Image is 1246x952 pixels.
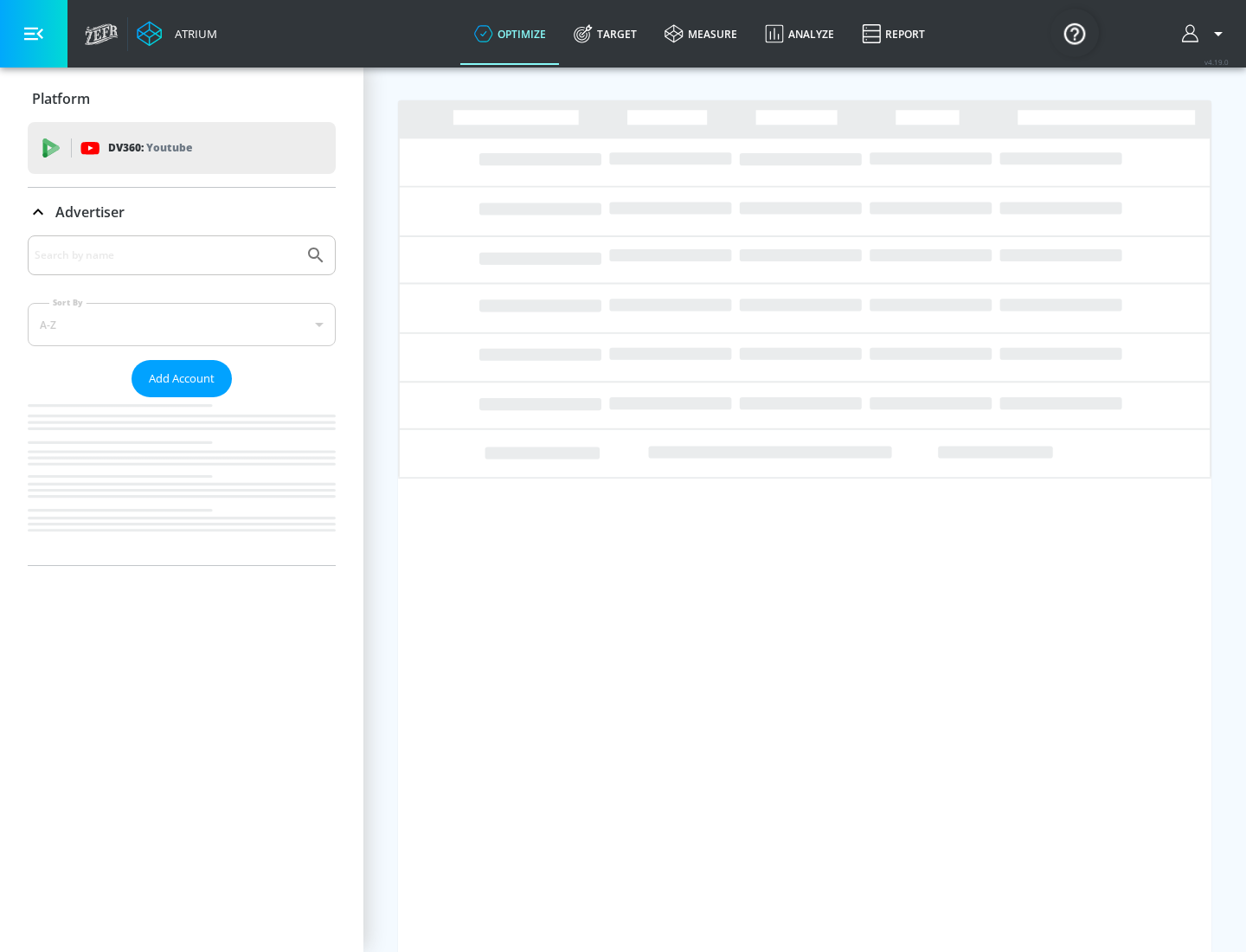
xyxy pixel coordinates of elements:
button: Add Account [132,360,232,397]
div: Atrium [168,26,217,42]
a: optimize [460,3,560,65]
nav: list of Advertiser [28,397,336,565]
p: DV360: [108,138,192,158]
a: Target [560,3,651,65]
span: v 4.19.0 [1204,57,1229,67]
a: Report [848,3,939,65]
div: Platform [28,74,336,123]
a: Atrium [137,21,217,47]
div: Advertiser [28,235,336,565]
a: Analyze [751,3,848,65]
span: Add Account [149,369,215,389]
p: Youtube [146,138,192,157]
div: A-Z [28,303,336,346]
button: Open Resource Center [1050,9,1099,57]
div: Advertiser [28,188,336,236]
input: Search by name [35,244,297,267]
a: measure [651,3,751,65]
p: Platform [32,89,90,108]
p: Advertiser [55,203,125,222]
label: Sort By [49,297,87,308]
div: DV360: Youtube [28,122,336,174]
